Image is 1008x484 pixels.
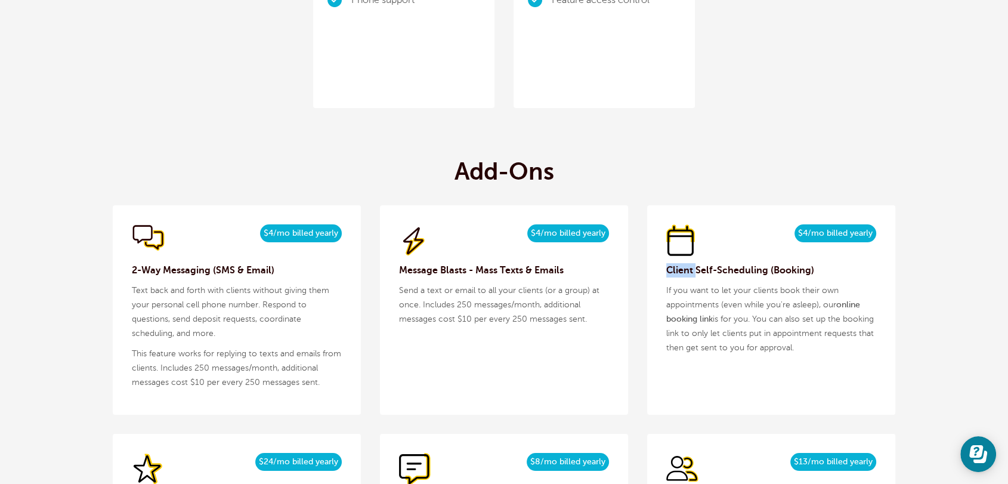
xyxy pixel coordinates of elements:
[527,453,609,471] span: $8/mo billed yearly
[666,263,876,278] h3: Client Self-Scheduling (Booking)
[132,283,342,341] p: Text back and forth with clients without giving them your personal cell phone number. Respond to ...
[399,263,609,278] h3: Message Blasts - Mass Texts & Emails
[527,224,609,242] span: $4/mo billed yearly
[454,158,554,186] h2: Add-Ons
[399,283,609,326] p: Send a text or email to all your clients (or a group) at once. Includes 250 messages/month, addit...
[960,436,996,472] iframe: Resource center
[255,453,342,471] span: $24/mo billed yearly
[132,263,342,278] h3: 2-Way Messaging (SMS & Email)
[260,224,342,242] span: $4/mo billed yearly
[794,224,876,242] span: $4/mo billed yearly
[790,453,876,471] span: $13/mo billed yearly
[132,347,342,390] p: This feature works for replying to texts and emails from clients. Includes 250 messages/month, ad...
[666,283,876,355] p: If you want to let your clients book their own appointments (even while you're asleep), our is fo...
